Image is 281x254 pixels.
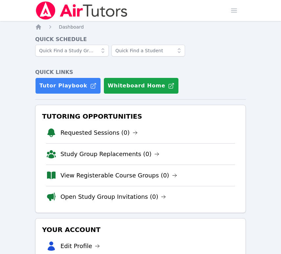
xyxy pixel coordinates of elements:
nav: Breadcrumb [35,24,246,30]
a: Requested Sessions (0) [60,128,138,137]
input: Quick Find a Student [111,45,185,57]
h3: Your Account [41,224,240,236]
img: Air Tutors [35,1,128,20]
a: Open Study Group Invitations (0) [60,192,166,201]
input: Quick Find a Study Group [35,45,109,57]
a: View Registerable Course Groups (0) [60,171,177,180]
h4: Quick Links [35,68,246,76]
button: Whiteboard Home [104,78,179,94]
a: Tutor Playbook [35,78,101,94]
a: Edit Profile [60,242,100,251]
a: Study Group Replacements (0) [60,150,159,159]
h3: Tutoring Opportunities [41,110,240,122]
h4: Quick Schedule [35,35,246,43]
a: Dashboard [59,24,84,30]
